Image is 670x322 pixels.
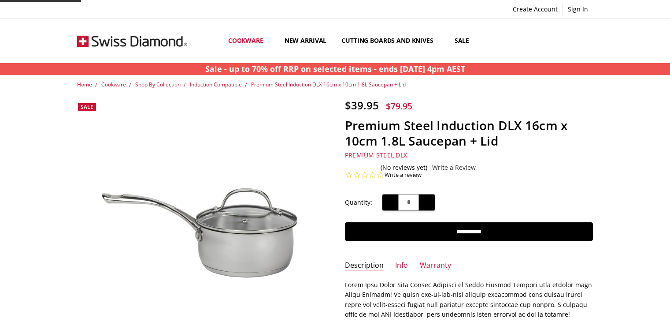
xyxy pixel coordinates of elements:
[277,21,334,60] a: New arrival
[334,21,447,60] a: Cutting boards and knives
[432,164,476,171] a: Write a Review
[381,164,427,171] span: (No reviews yet)
[345,151,407,159] span: Premium Steel DLX
[477,21,501,61] a: Show All
[81,103,93,111] span: Sale
[135,81,181,88] a: Shop By Collection
[385,171,422,179] a: Write a review
[345,261,384,271] a: Description
[221,21,277,60] a: Cookware
[447,21,477,60] a: Sale
[345,198,372,207] label: Quantity:
[251,81,406,88] a: Premium Steel Induction DLX 16cm x 10cm 1.8L Saucepan + Lid
[77,81,92,88] a: Home
[508,3,563,15] a: Create Account
[386,100,412,112] span: $79.95
[345,98,379,112] span: $39.95
[205,64,465,74] strong: Sale - up to 70% off RRP on selected items - ends [DATE] 4pm AEST
[420,261,451,271] a: Warranty
[77,140,325,306] img: Premium Steel Induction DLX 16cm x 10cm 1.8L Saucepan + Lid
[395,261,408,271] a: Info
[345,118,593,149] h1: Premium Steel Induction DLX 16cm x 10cm 1.8L Saucepan + Lid
[101,81,126,88] a: Cookware
[563,3,593,15] a: Sign In
[77,19,187,63] img: Free Shipping On Every Order
[190,81,242,88] a: Induction Compatible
